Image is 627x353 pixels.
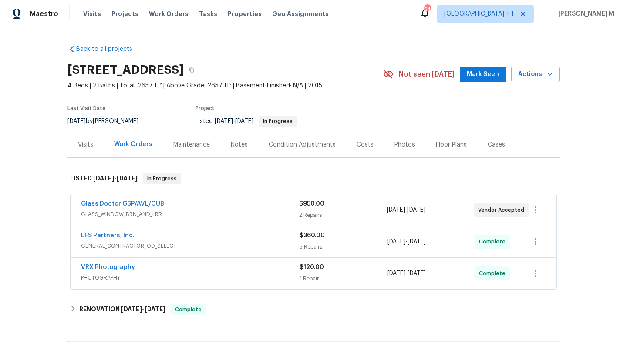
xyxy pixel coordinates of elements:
div: by [PERSON_NAME] [67,116,149,127]
div: Maintenance [173,140,210,149]
span: GLASS_WINDOW, BRN_AND_LRR [81,210,299,219]
span: [DATE] [387,239,405,245]
a: VRX Photography [81,264,135,270]
div: 5 Repairs [300,243,387,251]
div: Costs [357,140,374,149]
span: $120.00 [300,264,324,270]
a: LFS Partners, Inc. [81,233,135,239]
div: Visits [78,140,93,149]
span: Projects [111,10,138,18]
span: - [215,118,253,124]
span: Actions [518,69,553,80]
h6: RENOVATION [79,304,165,315]
span: Properties [228,10,262,18]
span: Complete [172,305,205,314]
div: Floor Plans [436,140,467,149]
button: Mark Seen [460,67,506,83]
span: GENERAL_CONTRACTOR, OD_SELECT [81,242,300,250]
div: Cases [488,140,505,149]
a: Glass Doctor GSP/AVL/CUB [81,201,164,207]
span: Mark Seen [467,69,499,80]
span: In Progress [260,119,296,124]
span: Project [196,106,215,111]
span: [DATE] [117,175,138,181]
span: Tasks [199,11,217,17]
span: [PERSON_NAME] M [555,10,614,18]
span: [DATE] [387,207,405,213]
span: Work Orders [149,10,189,18]
span: Maestro [30,10,58,18]
div: Photos [394,140,415,149]
span: Listed [196,118,297,124]
span: - [387,237,426,246]
div: 2 Repairs [299,211,386,220]
div: 1 Repair [300,274,387,283]
span: $360.00 [300,233,325,239]
span: Vendor Accepted [478,206,528,214]
div: 54 [424,5,430,14]
span: [DATE] [67,118,86,124]
button: Actions [511,67,560,83]
span: In Progress [144,174,180,183]
span: 4 Beds | 2 Baths | Total: 2657 ft² | Above Grade: 2657 ft² | Basement Finished: N/A | 2015 [67,81,383,90]
span: [DATE] [235,118,253,124]
span: Complete [479,237,509,246]
span: - [93,175,138,181]
h6: LISTED [70,173,138,184]
span: Geo Assignments [272,10,329,18]
span: Complete [479,269,509,278]
span: [DATE] [387,270,405,276]
div: Condition Adjustments [269,140,336,149]
span: - [387,269,426,278]
span: [DATE] [121,306,142,312]
span: $950.00 [299,201,324,207]
span: [DATE] [408,239,426,245]
span: [DATE] [407,207,425,213]
span: - [121,306,165,312]
div: Work Orders [114,140,152,149]
span: Last Visit Date [67,106,106,111]
span: [GEOGRAPHIC_DATA] + 1 [444,10,514,18]
span: PHOTOGRAPHY [81,273,300,282]
div: Notes [231,140,248,149]
span: - [387,206,425,214]
button: Copy Address [184,62,199,78]
span: [DATE] [408,270,426,276]
div: LISTED [DATE]-[DATE]In Progress [67,165,560,193]
span: Not seen [DATE] [399,70,455,79]
span: [DATE] [215,118,233,124]
a: Back to all projects [67,45,151,53]
span: Visits [83,10,101,18]
span: [DATE] [145,306,165,312]
span: [DATE] [93,175,114,181]
div: RENOVATION [DATE]-[DATE]Complete [67,299,560,320]
h2: [STREET_ADDRESS] [67,66,184,74]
